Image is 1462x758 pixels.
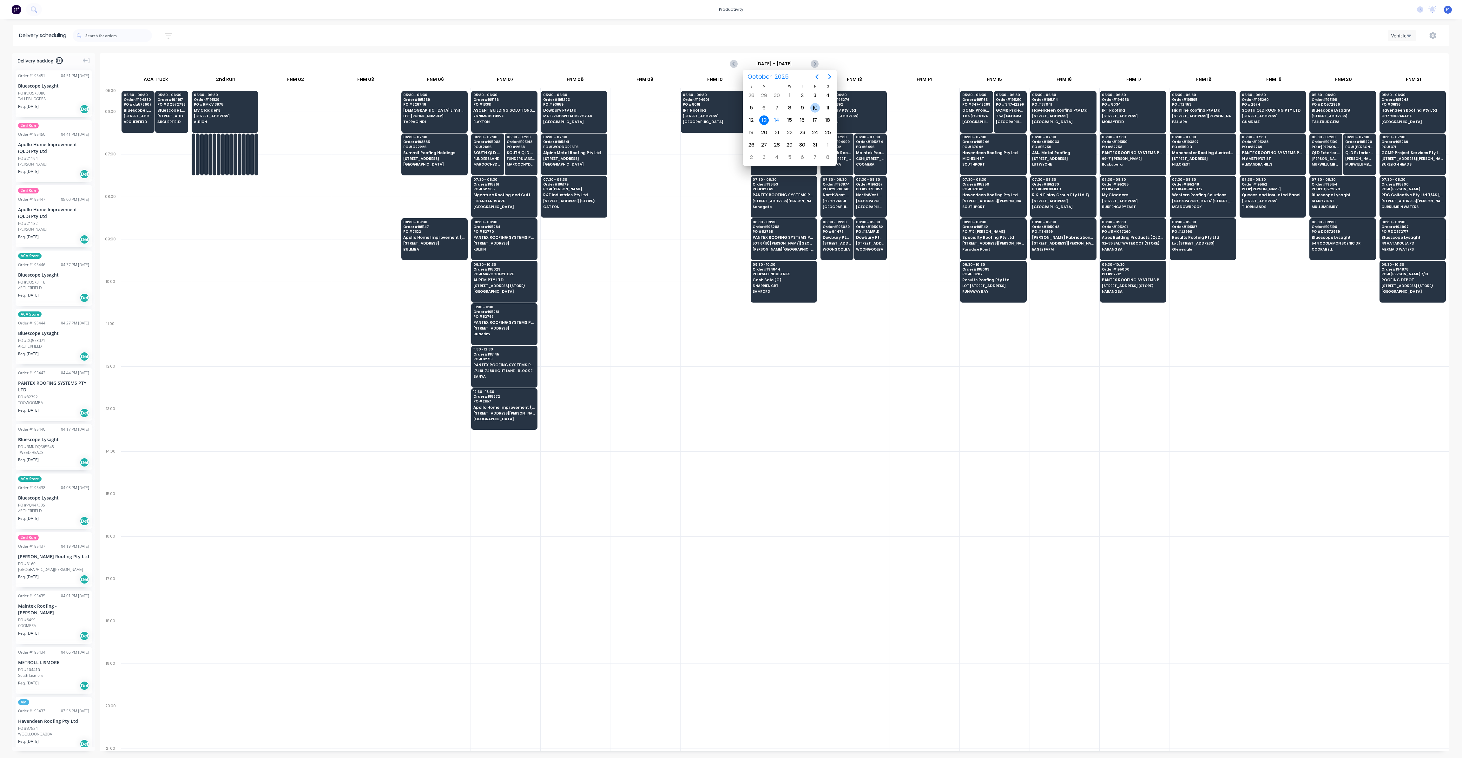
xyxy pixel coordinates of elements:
span: PO # 11150 B [1172,145,1234,149]
span: MAROOCHYDORE [507,162,535,166]
span: 07:30 - 08:30 [753,178,814,181]
span: Dowbury Pty Ltd [543,108,605,112]
div: Sunday, October 26, 2025 [747,140,756,150]
div: Friday, October 17, 2025 [810,115,820,125]
span: 06:30 - 07:30 [1345,135,1374,139]
span: PANTEX ROOFING SYSTEMS PTY LTD [1102,151,1163,155]
span: 06:30 - 07:30 [823,135,851,139]
span: [STREET_ADDRESS] [403,157,465,160]
span: 07:30 - 08:30 [1102,178,1163,181]
div: S [745,84,758,89]
span: Delivery backlog [17,57,53,64]
div: FNM 18 [1169,74,1239,88]
span: ARCHERFIELD [157,120,186,124]
span: 26 NIMBUS DRIVE [473,114,535,118]
span: 07:30 - 08:30 [823,178,851,181]
span: PO # 36136 [1381,102,1443,106]
span: PO # C22226 [403,145,465,149]
span: PO # 15256 [1032,145,1094,149]
span: 05:30 - 06:30 [996,93,1024,97]
span: PO # 12453 [1172,102,1234,106]
span: 06:30 - 07:30 [1172,135,1234,139]
span: ALBION [194,120,255,124]
span: 07:30 - 08:30 [1312,178,1373,181]
span: 14 AMETHYST ST [1242,157,1303,160]
div: Wednesday, October 22, 2025 [785,128,794,137]
div: Monday, October 27, 2025 [759,140,769,150]
span: 07:30 - 08:30 [1381,178,1443,181]
span: [PERSON_NAME][GEOGRAPHIC_DATA] [1345,157,1374,160]
div: FNM 20 [1309,74,1378,88]
span: October [746,71,773,82]
span: PO # 2668 [507,145,535,149]
div: Monday, October 13, 2025 [759,115,769,125]
span: 05:30 - 06:30 [194,93,255,97]
div: Tuesday, November 4, 2025 [772,153,782,162]
span: COOMERA [856,162,885,166]
span: Order # 195239 [403,98,465,101]
span: QLD Exterior solutions Pty Ltd [1345,151,1374,155]
span: 05:30 - 06:30 [1032,93,1094,97]
span: Order # 193897 [1172,140,1234,144]
div: Thursday, November 6, 2025 [798,153,807,162]
div: Saturday, October 25, 2025 [823,128,833,137]
div: FNM 13 [820,74,889,88]
span: 06:30 - 07:30 [1102,135,1163,139]
div: Bluescope Lysaght [18,82,89,89]
span: GCMR Project Services Pty Ltd [996,108,1024,112]
span: 07:30 - 08:30 [1172,178,1234,181]
span: [STREET_ADDRESS][PERSON_NAME] (STORE) [124,114,152,118]
span: 05:30 - 06:30 [403,93,465,97]
span: Req. [DATE] [18,169,39,174]
div: S [821,84,834,89]
span: Order # 195153 [753,182,814,186]
span: Summit Roofing Holdings [403,151,465,155]
span: Order # 195109 [1312,140,1340,144]
span: 05:30 - 06:30 [473,93,535,97]
span: 05:30 - 06:30 [683,93,744,97]
span: SOUTH QLD ROOFING PTY LTD [473,151,502,155]
span: 06:30 - 07:30 [1312,135,1340,139]
div: FNM 10 [680,74,749,88]
div: Vehicle [1391,32,1410,39]
div: Friday, October 10, 2025 [810,103,820,113]
span: Order # 195260 [1242,98,1303,101]
span: ALEXANDRA HILLS [1242,162,1303,166]
span: Order # 195285 [1102,182,1163,186]
span: PANTEX ROOFING SYSTEMS PTY LTD [1242,151,1303,155]
span: Order # 194917 [157,98,186,101]
span: PO # 18391 [473,102,535,106]
span: [STREET_ADDRESS] [823,114,884,118]
span: PO # 2666 [473,145,502,149]
span: Havendeen Roofing Pty Ltd [1381,108,1443,112]
span: Order # 195246 [962,140,1024,144]
div: Saturday, October 11, 2025 [823,103,833,113]
span: 05:30 - 06:30 [543,93,605,97]
span: 06:30 - 07:30 [543,135,605,139]
div: Friday, October 24, 2025 [810,128,820,137]
span: The [GEOGRAPHIC_DATA] [962,114,991,118]
div: FNM 14 [890,74,959,88]
span: Order # 195139 [194,98,255,101]
span: PO # 93659 [543,102,605,106]
div: Monday, November 3, 2025 [759,153,769,162]
div: Del [80,169,89,179]
div: Wednesday, October 29, 2025 [785,140,794,150]
div: Apollo Home Improvement (QLD) Pty Ltd [18,141,89,154]
span: [STREET_ADDRESS] [1172,157,1234,160]
span: Ormeau [823,120,884,124]
span: PO # [PERSON_NAME] DVE [1312,145,1340,149]
span: 2025 [773,71,790,82]
span: TARRAGINDI [403,120,465,124]
div: FNM 09 [610,74,680,88]
span: HILLCREST [1172,162,1234,166]
span: SOUTH QLD ROOFING PTY LTD [1242,108,1303,112]
div: Order # 195451 [18,73,45,79]
div: FNM 16 [1029,74,1099,88]
span: Order # 195274 [856,140,885,144]
span: My Cladders [194,108,255,112]
span: PO # DQ572926 [1312,102,1373,106]
div: 04:51 PM [DATE] [61,73,89,79]
div: Thursday, October 30, 2025 [798,140,807,150]
span: PO # 6802 [823,145,851,149]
